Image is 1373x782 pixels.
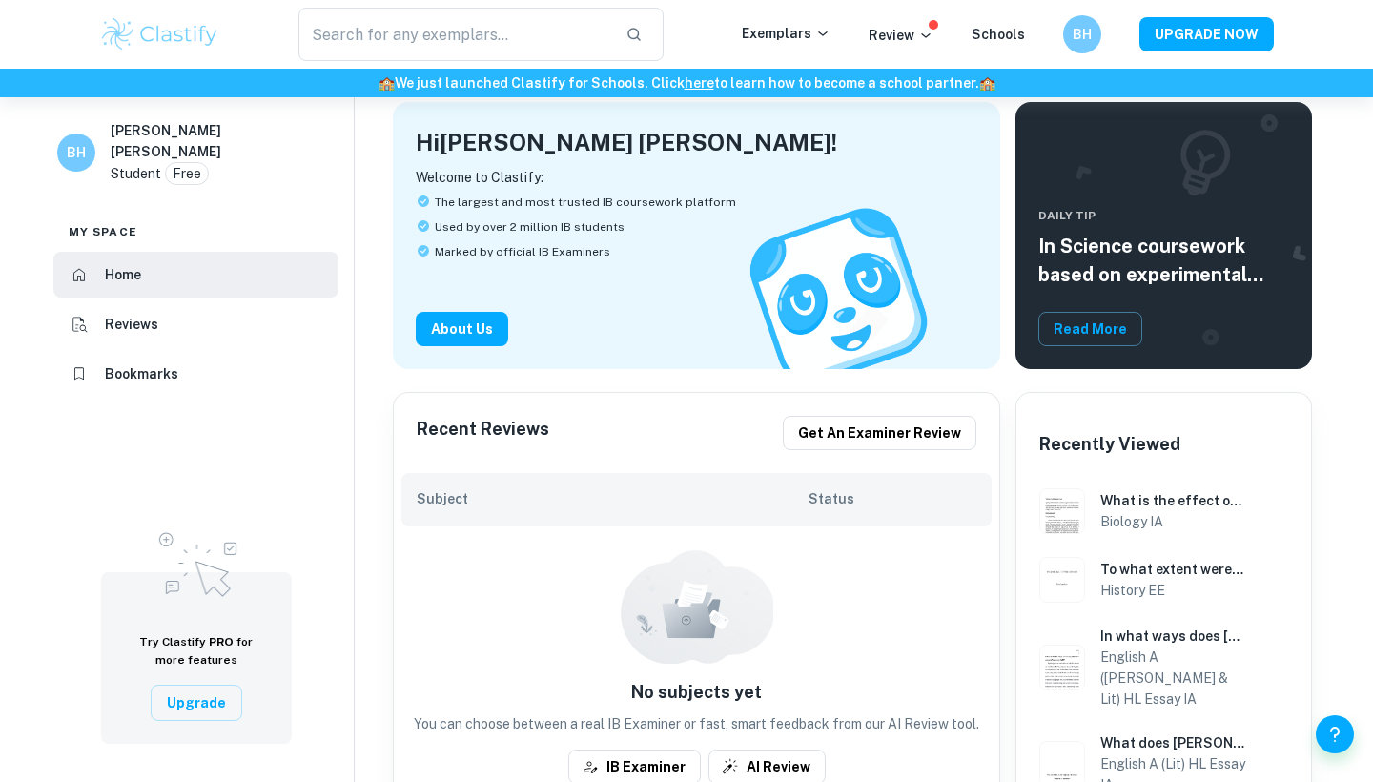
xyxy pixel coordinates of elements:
[1032,618,1296,717] a: English A (Lang & Lit) HL Essay IA example thumbnail: In what ways does Henrik Ibsen, in his pIn ...
[742,23,830,44] p: Exemplars
[1038,312,1142,346] button: Read More
[149,521,244,603] img: Upgrade to Pro
[124,633,269,669] h6: Try Clastify for more features
[685,75,714,91] a: here
[1100,559,1246,580] h6: To what extent were the Nuremberg Trials defendants afforded a fair due process?
[809,488,976,509] h6: Status
[1100,511,1246,532] h6: Biology IA
[66,142,88,163] h6: BH
[1316,715,1354,753] button: Help and Feedback
[151,685,242,721] button: Upgrade
[69,223,137,240] span: My space
[1038,207,1289,224] span: Daily Tip
[209,635,234,648] span: PRO
[1038,232,1289,289] h5: In Science coursework based on experimental procedures, include the control group
[1139,17,1274,51] button: UPGRADE NOW
[783,416,976,450] button: Get an examiner review
[173,163,201,184] p: Free
[111,120,248,162] h6: [PERSON_NAME] [PERSON_NAME]
[1100,490,1246,511] h6: What is the effect of increasing iron (III) chloride concentration (0 mg/L, 2mg/L, 4mg/L, 6mg/L, ...
[4,72,1369,93] h6: We just launched Clastify for Schools. Click to learn how to become a school partner.
[111,163,161,184] p: Student
[99,15,220,53] img: Clastify logo
[1100,732,1246,753] h6: What does [PERSON_NAME] abjection of the feminine reveal about his own existence?
[1032,549,1296,610] a: History EE example thumbnail: To what extent were the Nuremberg TrialsTo what extent were the Nur...
[401,713,992,734] p: You can choose between a real IB Examiner or fast, smart feedback from our AI Review tool.
[105,264,141,285] h6: Home
[1039,645,1085,690] img: English A (Lang & Lit) HL Essay IA example thumbnail: In what ways does Henrik Ibsen, in his p
[1063,15,1101,53] button: BH
[379,75,395,91] span: 🏫
[416,167,977,188] p: Welcome to Clastify:
[435,218,625,236] span: Used by over 2 million IB students
[435,194,736,211] span: The largest and most trusted IB coursework platform
[435,243,610,260] span: Marked by official IB Examiners
[1039,557,1085,603] img: History EE example thumbnail: To what extent were the Nuremberg Trials
[979,75,995,91] span: 🏫
[53,301,338,347] a: Reviews
[1072,24,1094,45] h6: BH
[417,488,809,509] h6: Subject
[1039,431,1180,458] h6: Recently Viewed
[1039,488,1085,534] img: Biology IA example thumbnail: What is the effect of increasing iron (I
[298,8,610,61] input: Search for any exemplars...
[105,314,158,335] h6: Reviews
[1100,626,1246,647] h6: In what ways does [PERSON_NAME], in his play, A Doll’s House, employ stylistic features to commun...
[1032,481,1296,542] a: Biology IA example thumbnail: What is the effect of increasing iron (IWhat is the effect of incre...
[972,27,1025,42] a: Schools
[1100,580,1246,601] h6: History EE
[1100,647,1246,710] h6: English A ([PERSON_NAME] & Lit) HL Essay IA
[53,252,338,298] a: Home
[416,312,508,346] button: About Us
[417,416,549,450] h6: Recent Reviews
[416,125,837,159] h4: Hi [PERSON_NAME] [PERSON_NAME] !
[105,363,178,384] h6: Bookmarks
[53,351,338,397] a: Bookmarks
[401,679,992,706] h6: No subjects yet
[869,25,933,46] p: Review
